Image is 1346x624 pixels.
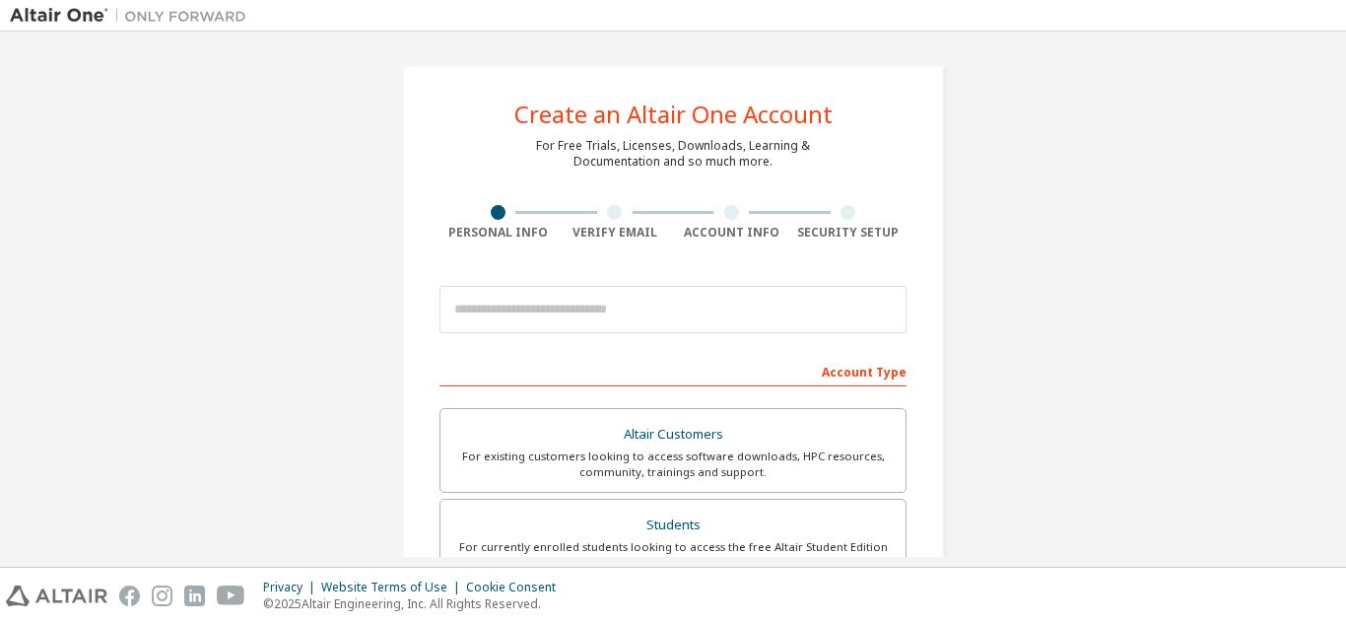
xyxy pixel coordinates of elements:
[452,512,894,539] div: Students
[263,595,568,612] p: © 2025 Altair Engineering, Inc. All Rights Reserved.
[790,225,908,241] div: Security Setup
[263,580,321,595] div: Privacy
[439,355,907,386] div: Account Type
[10,6,256,26] img: Altair One
[217,586,245,606] img: youtube.svg
[184,586,205,606] img: linkedin.svg
[452,539,894,571] div: For currently enrolled students looking to access the free Altair Student Edition bundle and all ...
[452,449,894,480] div: For existing customers looking to access software downloads, HPC resources, community, trainings ...
[536,138,810,170] div: For Free Trials, Licenses, Downloads, Learning & Documentation and so much more.
[321,580,466,595] div: Website Terms of Use
[439,225,557,241] div: Personal Info
[514,103,833,126] div: Create an Altair One Account
[119,586,140,606] img: facebook.svg
[673,225,790,241] div: Account Info
[466,580,568,595] div: Cookie Consent
[452,421,894,449] div: Altair Customers
[6,586,107,606] img: altair_logo.svg
[557,225,674,241] div: Verify Email
[152,586,172,606] img: instagram.svg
